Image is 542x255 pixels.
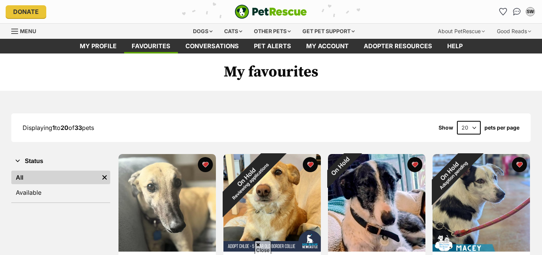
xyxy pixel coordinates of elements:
[356,39,440,53] a: Adopter resources
[439,125,453,131] span: Show
[178,39,246,53] a: conversations
[433,24,490,39] div: About PetRescue
[524,6,536,18] button: My account
[118,154,216,252] img: Nina
[61,124,68,131] strong: 20
[246,39,299,53] a: Pet alerts
[6,5,46,18] a: Donate
[484,125,519,131] label: pets per page
[74,124,82,131] strong: 33
[511,6,523,18] a: Conversations
[219,24,247,39] div: Cats
[512,157,527,172] button: favourite
[433,246,530,253] a: On HoldAdoption pending
[249,24,296,39] div: Other pets
[11,156,110,166] button: Status
[72,39,124,53] a: My profile
[20,28,36,34] span: Menu
[418,140,484,206] div: On Hold
[318,145,362,188] div: On Hold
[235,5,307,19] img: logo-e224e6f780fb5917bec1dbf3a21bbac754714ae5b6737aabdf751b685950b380.svg
[297,24,360,39] div: Get pet support
[492,24,536,39] div: Good Reads
[188,24,218,39] div: Dogs
[23,124,94,131] span: Displaying to of pets
[328,246,425,253] a: On Hold
[527,8,534,15] div: SW
[11,171,99,184] a: All
[99,171,110,184] a: Remove filter
[231,162,270,201] span: Reviewing applications
[198,157,213,172] button: favourite
[223,246,321,253] a: On HoldReviewing applications
[124,39,178,53] a: Favourites
[11,169,110,202] div: Status
[497,6,536,18] ul: Account quick links
[439,160,469,191] span: Adoption pending
[497,6,509,18] a: Favourites
[303,157,318,172] button: favourite
[235,5,307,19] a: PetRescue
[407,157,422,172] button: favourite
[52,124,55,131] strong: 1
[206,137,290,221] div: On Hold
[299,39,356,53] a: My account
[433,154,530,252] img: Macey
[328,154,425,252] img: Riverroo
[513,8,521,15] img: chat-41dd97257d64d25036548639549fe6c8038ab92f7586957e7f3b1b290dea8141.svg
[11,186,110,199] a: Available
[11,24,41,37] a: Menu
[255,241,271,254] span: Close
[440,39,470,53] a: Help
[223,154,321,252] img: Chloe - 5 Year Old Border Collie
